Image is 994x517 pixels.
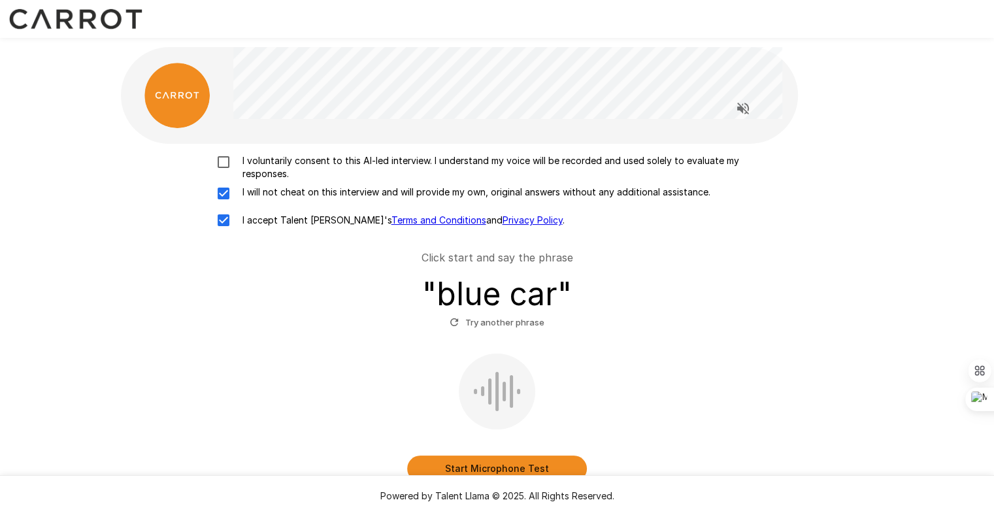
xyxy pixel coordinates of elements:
p: I accept Talent [PERSON_NAME]'s and . [237,214,565,227]
p: I will not cheat on this interview and will provide my own, original answers without any addition... [237,186,710,199]
a: Terms and Conditions [391,214,486,225]
button: Read questions aloud [730,95,756,122]
p: Click start and say the phrase [422,250,573,265]
a: Privacy Policy [503,214,563,225]
p: I voluntarily consent to this AI-led interview. I understand my voice will be recorded and used s... [237,154,785,180]
h3: " blue car " [422,276,572,312]
p: Powered by Talent Llama © 2025. All Rights Reserved. [16,490,978,503]
img: carrot_logo.png [144,63,210,128]
button: Try another phrase [446,312,548,333]
button: Start Microphone Test [407,456,587,482]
